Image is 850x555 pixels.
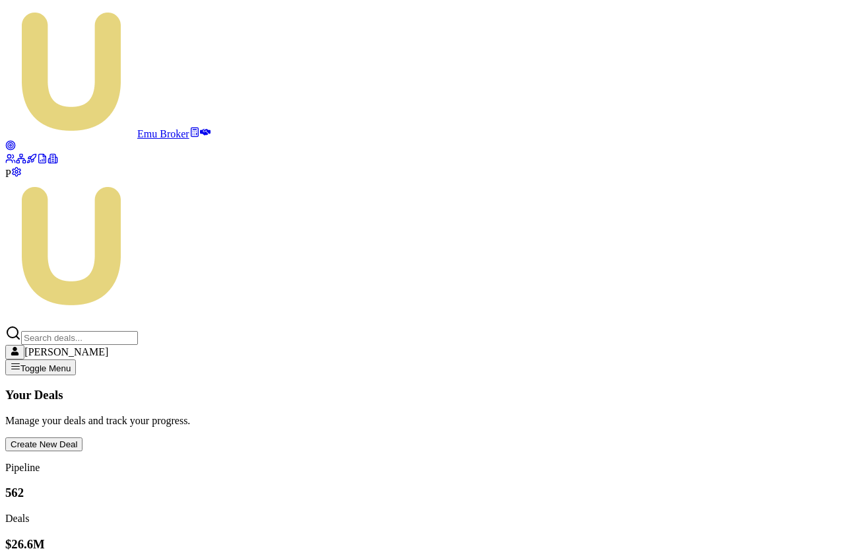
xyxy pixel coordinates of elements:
[5,438,82,449] a: Create New Deal
[5,168,11,179] span: P
[5,486,845,500] h3: 562
[5,359,76,375] button: Toggle Menu
[5,180,137,312] img: Emu Money
[5,128,189,139] a: Emu Broker
[5,537,845,552] h3: $26.6M
[20,363,71,373] span: Toggle Menu
[5,388,845,402] h3: Your Deals
[137,128,189,139] span: Emu Broker
[5,462,845,474] p: Pipeline
[5,415,845,427] p: Manage your deals and track your progress.
[21,331,138,345] input: Search deals
[24,346,108,357] span: [PERSON_NAME]
[5,5,137,137] img: emu-icon-u.png
[5,513,845,525] div: Deals
[5,437,82,451] button: Create New Deal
